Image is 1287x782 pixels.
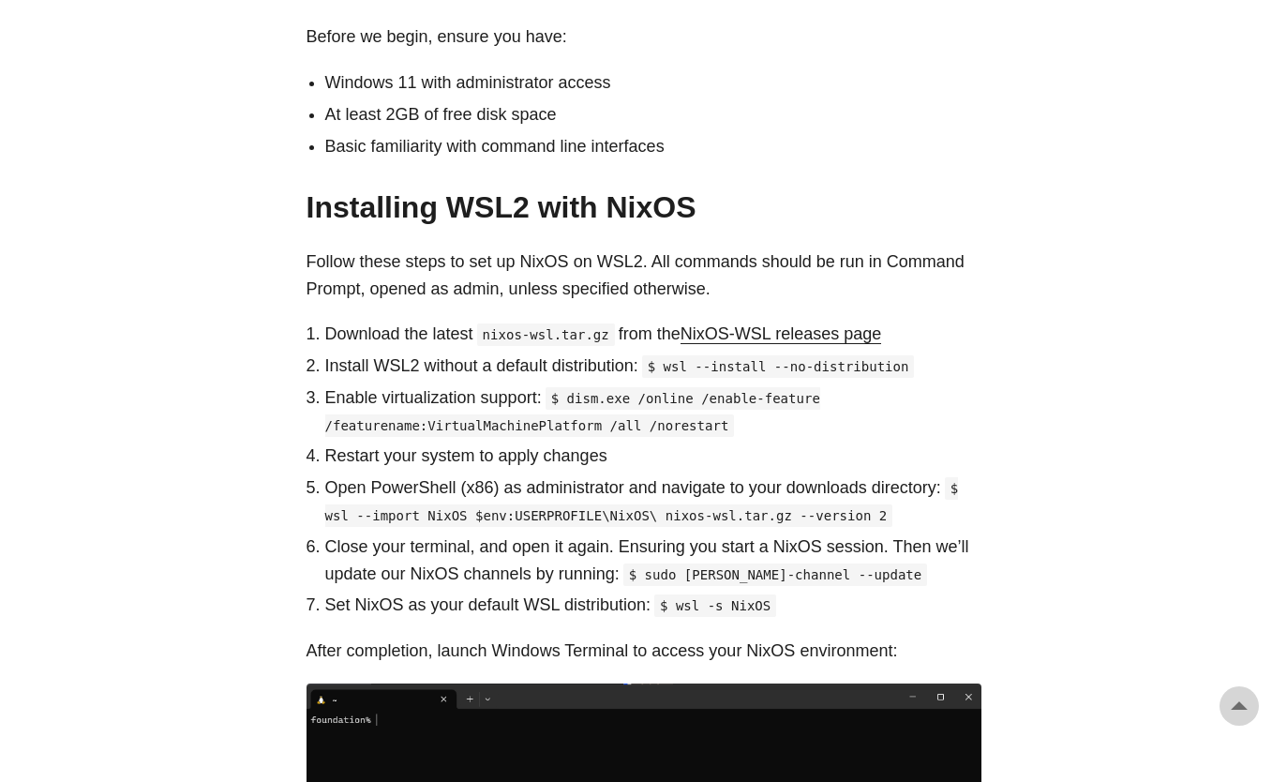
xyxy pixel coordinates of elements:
[307,248,981,303] p: Follow these steps to set up NixOS on WSL2. All commands should be run in Command Prompt, opened ...
[325,101,981,128] li: At least 2GB of free disk space
[325,321,981,348] p: Download the latest from the
[325,353,981,380] p: Install WSL2 without a default distribution:
[325,534,981,588] p: Close your terminal, and open it again. Ensuring you start a NixOS session. Then we’ll update our...
[325,133,981,160] li: Basic familiarity with command line interfaces
[477,323,615,346] code: nixos-wsl.tar.gz
[681,324,881,343] a: NixOS-WSL releases page
[325,387,820,437] code: $ dism.exe /online /enable-feature /featurename:VirtualMachinePlatform /all /norestart
[654,594,776,617] code: $ wsl -s NixOS
[325,592,981,619] p: Set NixOS as your default WSL distribution:
[307,638,981,665] p: After completion, launch Windows Terminal to access your NixOS environment:
[325,69,981,97] li: Windows 11 with administrator access
[1220,686,1259,726] a: go to top
[307,23,981,51] p: Before we begin, ensure you have:
[642,355,915,378] code: $ wsl --install --no-distribution
[325,384,981,439] p: Enable virtualization support:
[325,474,981,529] p: Open PowerShell (x86) as administrator and navigate to your downloads directory:
[307,189,981,225] h2: Installing WSL2 with NixOS
[623,564,928,586] code: $ sudo [PERSON_NAME]-channel --update
[325,443,981,470] p: Restart your system to apply changes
